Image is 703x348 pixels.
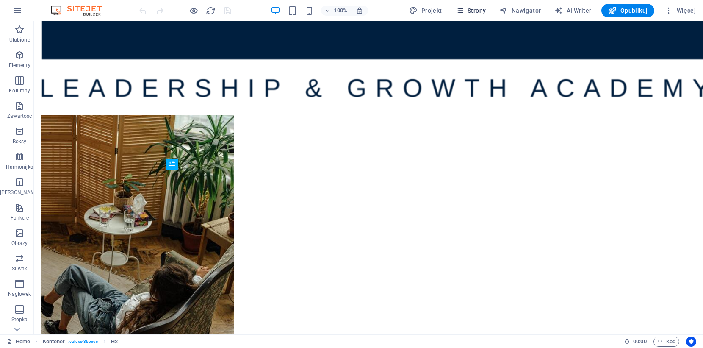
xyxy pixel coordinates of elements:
[205,6,216,16] button: reload
[9,36,30,43] p: Ulubione
[8,291,31,298] p: Nagłówek
[633,337,646,347] span: 00 00
[334,6,347,16] h6: 100%
[7,113,32,120] p: Zawartość
[496,4,544,17] button: Nawigator
[7,337,30,347] a: Kliknij, aby anulować zaznaczenie. Kliknij dwukrotnie, aby otworzyć Strony
[12,265,28,272] p: Suwak
[456,6,486,15] span: Strony
[111,337,118,347] span: Kliknij, aby zaznaczyć. Kliknij dwukrotnie, aby edytować
[601,4,654,17] button: Opublikuj
[43,337,118,347] nav: breadcrumb
[554,6,591,15] span: AI Writer
[6,164,33,170] p: Harmonijka
[452,4,490,17] button: Strony
[206,6,216,16] i: Przeładuj stronę
[356,7,363,14] i: Po zmianie rozmiaru automatycznie dostosowuje poziom powiększenia do wybranego urządzenia.
[657,337,675,347] span: Kod
[551,4,595,17] button: AI Writer
[43,337,65,347] span: Kliknij, aby zaznaczyć. Kliknij dwukrotnie, aby edytować
[639,338,640,345] span: :
[661,4,699,17] button: Więcej
[321,6,351,16] button: 100%
[188,6,199,16] button: Kliknij tutaj, aby wyjść z trybu podglądu i kontynuować edycję
[608,6,648,15] span: Opublikuj
[68,337,97,347] span: . values-3boxes
[406,4,445,17] div: Projekt (Ctrl+Alt+Y)
[664,6,696,15] span: Więcej
[9,87,30,94] p: Kolumny
[406,4,445,17] button: Projekt
[11,214,29,221] p: Funkcje
[13,138,27,145] p: Boksy
[499,6,541,15] span: Nawigator
[49,6,112,16] img: Editor Logo
[653,337,679,347] button: Kod
[686,337,696,347] button: Usercentrics
[409,6,442,15] span: Projekt
[624,337,647,347] h6: Czas sesji
[9,62,30,69] p: Elementy
[11,316,28,323] p: Stopka
[11,240,28,247] p: Obrazy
